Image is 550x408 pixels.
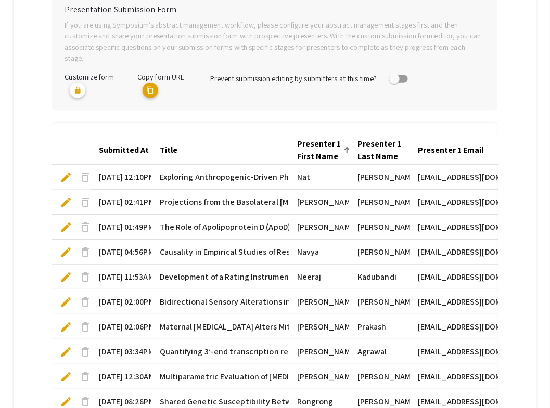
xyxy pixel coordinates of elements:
[91,240,151,265] mat-cell: [DATE] 04:56PM EDT
[99,144,149,156] div: Submitted At
[297,138,341,163] div: Presenter 1 First Name
[289,314,349,339] mat-cell: [PERSON_NAME]
[91,165,151,190] mat-cell: [DATE] 12:10PM EDT
[99,144,158,156] div: Submitted At
[8,361,44,400] iframe: Chat
[79,171,92,183] span: delete
[60,321,72,333] span: edit
[160,246,315,258] span: Causality in Empirical Studies of Resilience
[60,296,72,308] span: edit
[60,371,72,383] span: edit
[79,396,92,408] span: delete
[349,265,410,289] mat-cell: Kadubandi
[160,296,516,308] span: Bidirectional Sensory Alterations in SLURP Knockout Mice: Mechanical, Heat, and Cold Sensitivity
[349,215,410,240] mat-cell: [PERSON_NAME]
[289,289,349,314] mat-cell: [PERSON_NAME]
[79,246,92,258] span: delete
[79,196,92,208] span: delete
[349,190,410,215] mat-cell: [PERSON_NAME]
[410,240,503,265] mat-cell: [EMAIL_ADDRESS][DOMAIN_NAME]
[210,73,377,83] span: Prevent submission editing by submitters at this time?
[410,289,503,314] mat-cell: [EMAIL_ADDRESS][DOMAIN_NAME]
[289,339,349,364] mat-cell: [PERSON_NAME]
[410,190,503,215] mat-cell: [EMAIL_ADDRESS][DOMAIN_NAME]
[349,314,410,339] mat-cell: Prakash
[418,144,483,156] div: Presenter 1 Email
[418,144,493,156] div: Presenter 1 Email
[60,246,72,258] span: edit
[160,346,439,358] span: Quantifying 3’-end transcription reactions facilitated by T7 RNA Polymerase
[289,265,349,289] mat-cell: Neeraj
[349,339,410,364] mat-cell: Agrawal
[410,364,503,389] mat-cell: [EMAIL_ADDRESS][DOMAIN_NAME]
[297,138,350,163] div: Presenter 1 First Name
[357,138,401,163] div: Presenter 1 Last Name
[60,346,72,358] span: edit
[410,314,503,339] mat-cell: [EMAIL_ADDRESS][DOMAIN_NAME]
[91,215,151,240] mat-cell: [DATE] 01:49PM EDT
[60,196,72,208] span: edit
[60,271,72,283] span: edit
[349,240,410,265] mat-cell: [PERSON_NAME]
[91,289,151,314] mat-cell: [DATE] 02:00PM EDT
[79,371,92,383] span: delete
[410,165,503,190] mat-cell: [EMAIL_ADDRESS][DOMAIN_NAME]
[289,165,349,190] mat-cell: Nat
[143,83,158,98] mat-icon: copy URL
[349,165,410,190] mat-cell: [PERSON_NAME]
[289,215,349,240] mat-cell: [PERSON_NAME]
[289,240,349,265] mat-cell: Navya
[60,171,72,183] span: edit
[289,364,349,389] mat-cell: [PERSON_NAME]
[91,364,151,389] mat-cell: [DATE] 12:30AM EDT
[60,396,72,408] span: edit
[91,265,151,289] mat-cell: [DATE] 11:53AM EDT
[160,271,542,283] span: Development of a Rating Instrument to Identify [MEDICAL_DATA] by Virtual Viewing of Motor Assessm...
[79,321,92,333] span: delete
[289,190,349,215] mat-cell: [PERSON_NAME]
[160,144,177,156] div: Title
[65,19,485,64] p: If you are using Symposium’s abstract management workflow, please configure your abstract managem...
[65,5,485,15] h6: Presentation Submission Form
[410,215,503,240] mat-cell: [EMAIL_ADDRESS][DOMAIN_NAME]
[137,72,184,82] span: Copy form URL
[79,296,92,308] span: delete
[91,314,151,339] mat-cell: [DATE] 02:06PM EDT
[65,72,113,82] span: Customize form
[70,83,85,98] mat-icon: lock
[160,171,475,183] span: Exploring Anthropogenic-Driven Phenological Changes in Scandinavian Boreal Forests
[91,339,151,364] mat-cell: [DATE] 03:34PM EDT
[79,221,92,233] span: delete
[160,144,187,156] div: Title
[91,190,151,215] mat-cell: [DATE] 02:41PM EDT
[160,221,434,233] span: The Role of Apolipoprotein D (ApoD) in Avian [MEDICAL_DATA] Cell Migration
[160,396,443,408] span: Shared Genetic Susceptibility Between [MEDICAL_DATA] and [MEDICAL_DATA]
[349,289,410,314] mat-cell: [PERSON_NAME]
[79,271,92,283] span: delete
[79,346,92,358] span: delete
[349,364,410,389] mat-cell: [PERSON_NAME]
[60,221,72,233] span: edit
[410,265,503,289] mat-cell: [EMAIL_ADDRESS][DOMAIN_NAME]
[357,138,411,163] div: Presenter 1 Last Name
[410,339,503,364] mat-cell: [EMAIL_ADDRESS][DOMAIN_NAME]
